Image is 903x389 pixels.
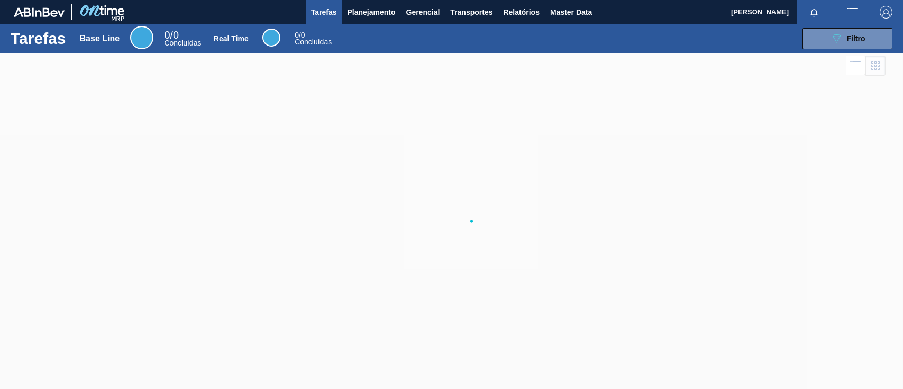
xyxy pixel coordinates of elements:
[214,34,249,43] div: Real Time
[80,34,120,43] div: Base Line
[164,31,201,47] div: Base Line
[14,7,65,17] img: TNhmsLtSVTkK8tSr43FrP2fwEKptu5GPRR3wAAAABJRU5ErkJggg==
[262,29,280,47] div: Real Time
[880,6,892,19] img: Logout
[802,28,892,49] button: Filtro
[130,26,153,49] div: Base Line
[450,6,492,19] span: Transportes
[11,32,66,44] h1: Tarefas
[295,32,332,46] div: Real Time
[503,6,539,19] span: Relatórios
[295,31,299,39] span: 0
[846,6,859,19] img: userActions
[797,5,831,20] button: Notificações
[164,29,179,41] span: / 0
[295,38,332,46] span: Concluídas
[406,6,440,19] span: Gerencial
[311,6,337,19] span: Tarefas
[164,29,170,41] span: 0
[164,39,201,47] span: Concluídas
[347,6,395,19] span: Planejamento
[847,34,865,43] span: Filtro
[295,31,305,39] span: / 0
[550,6,592,19] span: Master Data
